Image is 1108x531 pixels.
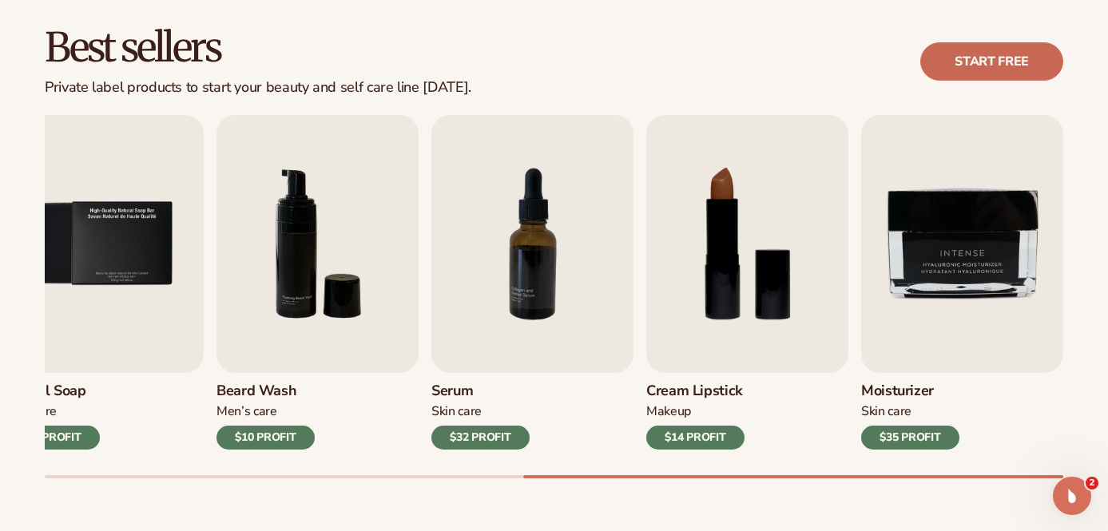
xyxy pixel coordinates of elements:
[431,115,633,450] a: 7 / 9
[216,382,315,400] h3: Beard Wash
[431,426,530,450] div: $32 PROFIT
[646,382,745,400] h3: Cream Lipstick
[1086,477,1098,489] span: 2
[216,426,315,450] div: $10 PROFIT
[2,115,204,450] a: 5 / 9
[45,79,471,97] div: Private label products to start your beauty and self care line [DATE].
[216,115,419,450] a: 6 / 9
[861,426,959,450] div: $35 PROFIT
[646,426,745,450] div: $14 PROFIT
[861,115,1063,450] a: 9 / 9
[920,42,1063,81] a: Start free
[216,403,315,420] div: Men’s Care
[1053,477,1091,515] iframe: Intercom live chat
[431,403,530,420] div: Skin Care
[861,403,959,420] div: Skin Care
[861,382,959,400] h3: Moisturizer
[646,115,848,450] a: 8 / 9
[2,426,100,450] div: $15 PROFIT
[45,27,471,69] h2: Best sellers
[2,382,100,400] h3: Natural Soap
[646,403,745,420] div: Makeup
[2,403,100,420] div: Body Care
[431,382,530,400] h3: Serum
